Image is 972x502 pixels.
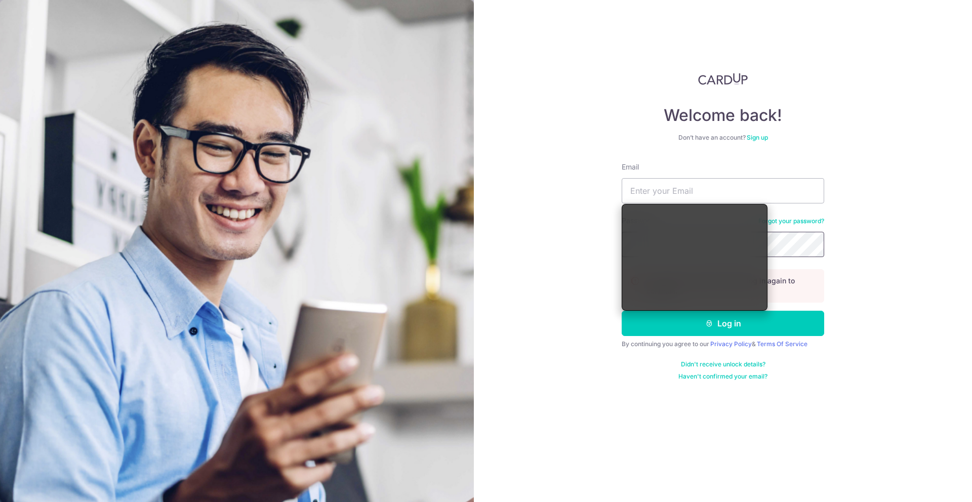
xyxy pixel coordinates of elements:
a: Privacy Policy [710,340,752,348]
span: Help [23,7,44,16]
a: Didn't receive unlock details? [681,360,765,368]
div: By continuing you agree to our & [622,340,824,348]
img: CardUp Logo [698,73,748,85]
label: Email [622,162,639,172]
div: Don’t have an account? [622,134,824,142]
a: Haven't confirmed your email? [678,372,767,381]
a: Sign up [747,134,768,141]
a: Terms Of Service [757,340,807,348]
h4: Welcome back! [622,105,824,126]
button: Log in [622,311,824,336]
a: Forgot your password? [758,217,824,225]
input: Enter your Email [622,178,824,203]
